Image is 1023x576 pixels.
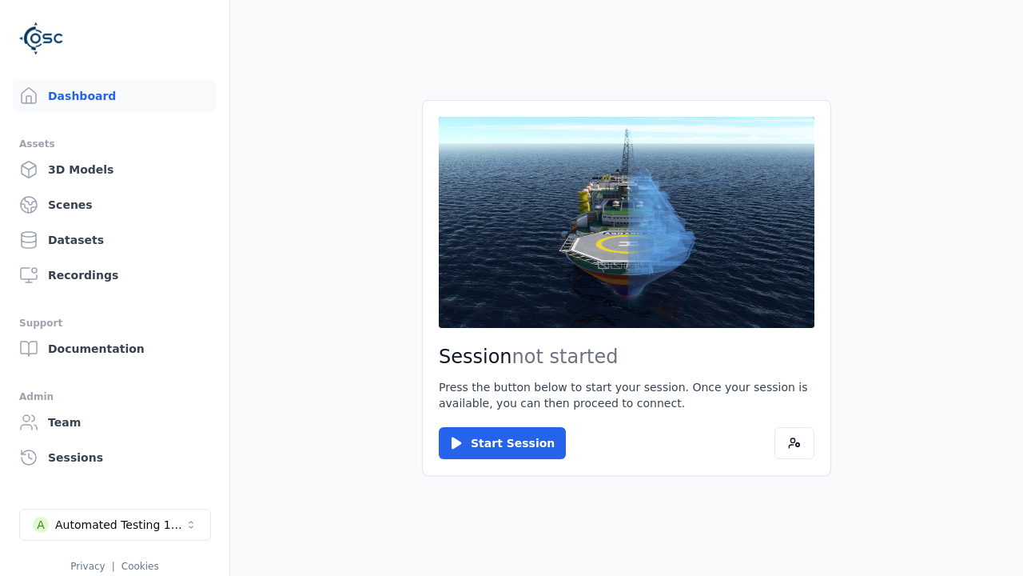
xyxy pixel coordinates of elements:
button: Select a workspace [19,509,211,541]
a: Datasets [13,224,217,256]
div: Support [19,314,210,333]
button: Start Session [439,427,566,459]
p: Press the button below to start your session. Once your session is available, you can then procee... [439,379,814,411]
a: Privacy [70,561,105,572]
div: Automated Testing 1 - Playwright [55,517,185,533]
a: Scenes [13,189,217,221]
span: | [112,561,115,572]
img: Logo [19,16,64,61]
div: A [33,517,49,533]
a: Recordings [13,259,217,291]
div: Admin [19,387,210,406]
a: Cookies [121,561,159,572]
a: Dashboard [13,80,217,112]
div: Assets [19,134,210,154]
h2: Session [439,344,814,370]
span: not started [512,346,619,368]
a: Sessions [13,442,217,474]
a: 3D Models [13,154,217,186]
a: Documentation [13,333,217,365]
a: Team [13,406,217,438]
